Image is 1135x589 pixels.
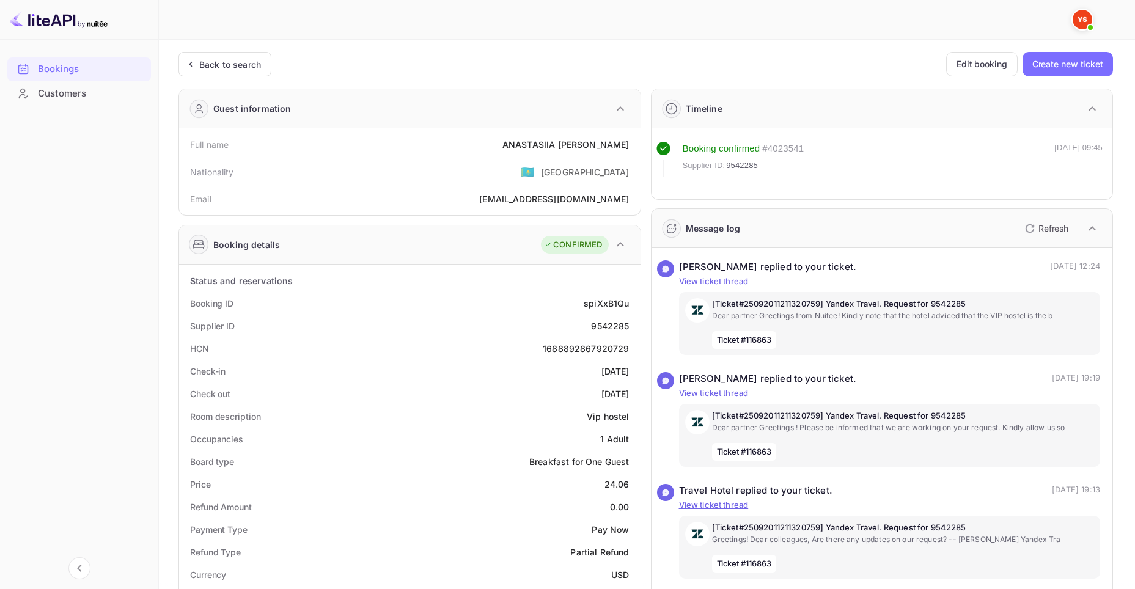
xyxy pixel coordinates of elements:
span: Ticket #116863 [712,555,777,573]
button: Edit booking [946,52,1018,76]
p: [DATE] 19:19 [1052,372,1100,386]
div: Breakfast for One Guest [529,455,629,468]
div: Booking ID [190,297,233,310]
div: Booking details [213,238,280,251]
div: Pay Now [592,523,629,536]
div: 1 Adult [600,433,629,445]
div: Room description [190,410,260,423]
div: Vip hostel [587,410,630,423]
button: Collapse navigation [68,557,90,579]
div: Full name [190,138,229,151]
div: # 4023541 [762,142,804,156]
div: USD [611,568,629,581]
p: Dear partner Greetings from Nuitee! Kindly note that the hotel adviced that the VIP hostel is the b [712,310,1095,321]
span: Supplier ID: [683,159,725,172]
img: LiteAPI logo [10,10,108,29]
div: Check-in [190,365,226,378]
div: [PERSON_NAME] replied to your ticket. [679,260,857,274]
div: [DATE] 09:45 [1054,142,1103,177]
p: View ticket thread [679,276,1101,288]
div: Check out [190,387,230,400]
div: Refund Amount [190,500,252,513]
div: [DATE] [601,365,630,378]
div: Board type [190,455,234,468]
div: Supplier ID [190,320,235,332]
button: Create new ticket [1023,52,1113,76]
div: [EMAIL_ADDRESS][DOMAIN_NAME] [479,192,629,205]
span: Ticket #116863 [712,443,777,461]
div: ANASTASIIA [PERSON_NAME] [502,138,630,151]
p: Greetings! Dear colleagues, Are there any updates on our request? -- [PERSON_NAME] Yandex Tra [712,534,1095,545]
div: 24.06 [604,478,630,491]
p: [Ticket#25092011211320759] Yandex Travel. Request for 9542285 [712,298,1095,310]
p: [Ticket#25092011211320759] Yandex Travel. Request for 9542285 [712,522,1095,534]
button: Refresh [1018,219,1073,238]
p: [DATE] 12:24 [1050,260,1100,274]
div: 9542285 [591,320,629,332]
a: Bookings [7,57,151,80]
p: View ticket thread [679,499,1101,511]
div: 0.00 [610,500,630,513]
div: Back to search [199,58,261,71]
span: 9542285 [726,159,758,172]
div: spiXxB1Qu [584,297,629,310]
div: Currency [190,568,226,581]
p: View ticket thread [679,387,1101,400]
div: Booking confirmed [683,142,760,156]
div: Travel Hotel replied to your ticket. [679,484,832,498]
p: [DATE] 19:13 [1052,484,1100,498]
img: Yandex Support [1073,10,1092,29]
span: Ticket #116863 [712,331,777,349]
div: Payment Type [190,523,248,536]
img: AwvSTEc2VUhQAAAAAElFTkSuQmCC [685,410,710,434]
div: Refund Type [190,546,241,558]
div: Price [190,478,211,491]
div: Timeline [686,102,722,115]
div: 1688892867920729 [543,342,629,355]
div: Partial Refund [570,546,629,558]
div: Status and reservations [190,274,293,287]
div: Nationality [190,166,234,178]
div: Occupancies [190,433,243,445]
img: AwvSTEc2VUhQAAAAAElFTkSuQmCC [685,298,710,323]
p: Dear partner Greetings ! Please be informed that we are working on your request. Kindly allow us so [712,422,1095,433]
div: Bookings [7,57,151,81]
div: Customers [7,82,151,106]
div: Guest information [213,102,292,115]
span: United States [521,161,535,183]
div: Email [190,192,211,205]
div: [GEOGRAPHIC_DATA] [541,166,630,178]
div: [DATE] [601,387,630,400]
div: [PERSON_NAME] replied to your ticket. [679,372,857,386]
div: Customers [38,87,145,101]
div: CONFIRMED [544,239,602,251]
a: Customers [7,82,151,104]
div: Bookings [38,62,145,76]
div: Message log [686,222,741,235]
p: Refresh [1038,222,1068,235]
img: AwvSTEc2VUhQAAAAAElFTkSuQmCC [685,522,710,546]
p: [Ticket#25092011211320759] Yandex Travel. Request for 9542285 [712,410,1095,422]
div: HCN [190,342,209,355]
